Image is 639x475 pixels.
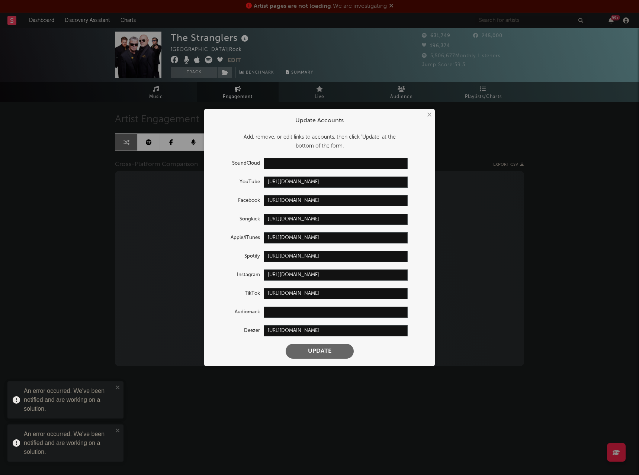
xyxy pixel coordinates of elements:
[212,159,264,168] label: SoundCloud
[212,178,264,187] label: YouTube
[24,387,113,413] div: An error occurred. We've been notified and are working on a solution.
[212,116,427,125] div: Update Accounts
[115,384,121,391] button: close
[212,252,264,261] label: Spotify
[212,289,264,298] label: TikTok
[24,430,113,456] div: An error occurred. We've been notified and are working on a solution.
[212,308,264,317] label: Audiomack
[212,326,264,335] label: Deezer
[212,133,427,151] div: Add, remove, or edit links to accounts, then click 'Update' at the bottom of the form.
[212,271,264,279] label: Instagram
[115,427,121,434] button: close
[212,196,264,205] label: Facebook
[212,233,264,242] label: Apple/iTunes
[425,111,433,119] button: ×
[286,344,354,359] button: Update
[212,215,264,224] label: Songkick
